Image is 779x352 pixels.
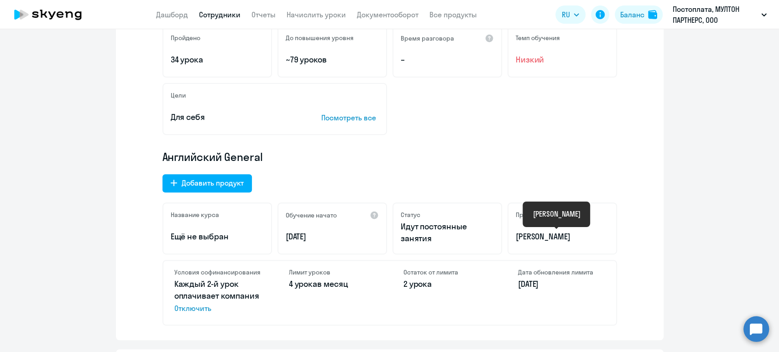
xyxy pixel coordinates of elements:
[516,211,562,219] h5: Преподаватель
[174,268,261,276] h4: Условия софинансирования
[403,279,432,289] span: 2 урока
[429,10,477,19] a: Все продукты
[518,278,605,290] p: [DATE]
[289,268,376,276] h4: Лимит уроков
[401,54,494,66] p: –
[516,231,609,243] p: [PERSON_NAME]
[555,5,586,24] button: RU
[401,221,494,244] p: Идут постоянные занятия
[251,10,276,19] a: Отчеты
[289,278,376,290] p: в месяц
[562,9,570,20] span: RU
[286,211,337,219] h5: Обучение начато
[287,10,346,19] a: Начислить уроки
[182,177,244,188] div: Добавить продукт
[357,10,418,19] a: Документооборот
[401,34,454,42] h5: Время разговора
[286,54,379,66] p: ~79 уроков
[516,34,560,42] h5: Темп обучения
[668,4,771,26] button: Постоплата, МУЛТОН ПАРТНЕРС, ООО
[403,268,491,276] h4: Остаток от лимита
[171,231,264,243] p: Ещё не выбран
[286,34,354,42] h5: До повышения уровня
[615,5,663,24] button: Балансbalance
[648,10,657,19] img: balance
[174,303,261,314] span: Отключить
[518,268,605,276] h4: Дата обновления лимита
[620,9,644,20] div: Баланс
[289,279,318,289] span: 4 урока
[171,54,264,66] p: 34 урока
[171,111,293,123] p: Для себя
[174,278,261,314] p: Каждый 2-й урок оплачивает компания
[199,10,240,19] a: Сотрудники
[156,10,188,19] a: Дашборд
[171,34,200,42] h5: Пройдено
[401,211,420,219] h5: Статус
[286,231,379,243] p: [DATE]
[162,174,252,192] button: Добавить продукт
[162,150,263,164] span: Английский General
[171,91,186,99] h5: Цели
[321,112,379,123] p: Посмотреть все
[516,54,609,66] span: Низкий
[673,4,758,26] p: Постоплата, МУЛТОН ПАРТНЕРС, ООО
[533,208,580,219] div: [PERSON_NAME]
[171,211,219,219] h5: Название курса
